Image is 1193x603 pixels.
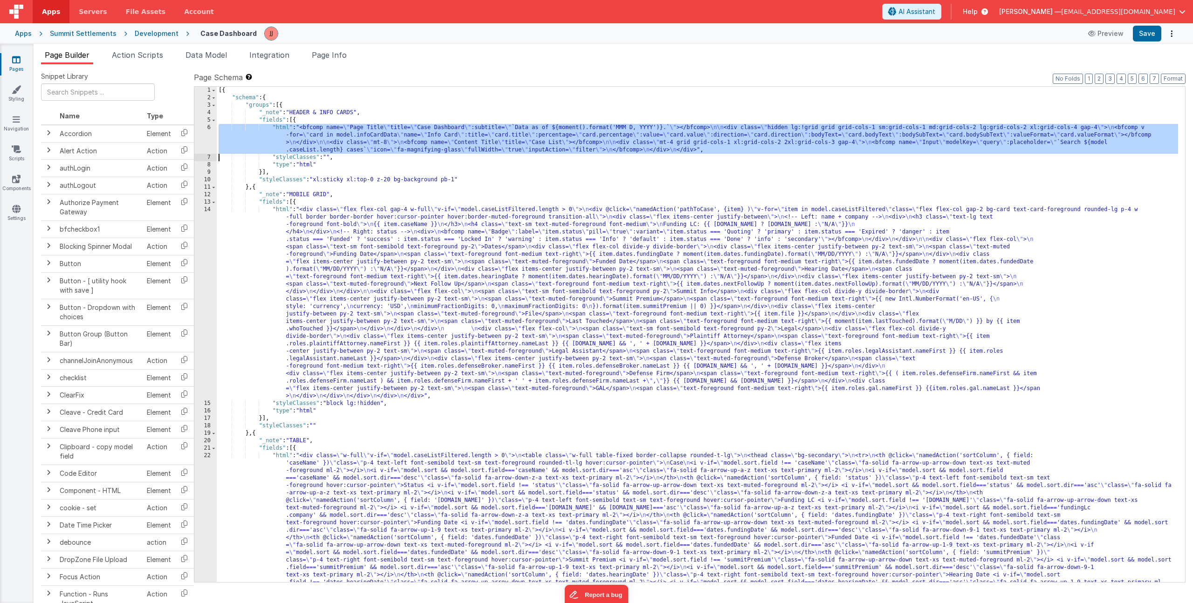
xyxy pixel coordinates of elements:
[1117,74,1126,84] button: 4
[143,220,175,238] td: Element
[50,29,117,38] div: Summit Settlements
[194,430,217,437] div: 19
[135,29,178,38] div: Development
[1095,74,1104,84] button: 2
[42,7,60,16] span: Apps
[56,238,143,255] td: Blocking Spinner Modal
[56,516,143,534] td: Date Time Picker
[143,255,175,272] td: Element
[194,437,217,445] div: 20
[1128,74,1137,84] button: 5
[1165,27,1178,40] button: Options
[56,220,143,238] td: bfcheckbox1
[143,159,175,177] td: Action
[147,112,163,120] span: Type
[56,482,143,499] td: Component - HTML
[1150,74,1159,84] button: 7
[194,87,217,94] div: 1
[60,112,80,120] span: Name
[194,72,243,83] span: Page Schema
[143,325,175,352] td: Element
[56,299,143,325] td: Button - Dropdown with choices
[1105,74,1115,84] button: 3
[143,194,175,220] td: Element
[249,50,289,60] span: Integration
[143,534,175,551] td: action
[143,438,175,465] td: Action
[56,177,143,194] td: authLogout
[194,169,217,176] div: 9
[194,124,217,154] div: 6
[999,7,1061,16] span: [PERSON_NAME] —
[194,161,217,169] div: 8
[194,184,217,191] div: 11
[143,551,175,568] td: Element
[194,116,217,124] div: 5
[194,154,217,161] div: 7
[56,159,143,177] td: authLogin
[143,238,175,255] td: Action
[194,109,217,116] div: 4
[143,125,175,143] td: Element
[56,386,143,404] td: ClearFix
[15,29,32,38] div: Apps
[112,50,163,60] span: Action Scripts
[194,415,217,422] div: 17
[143,272,175,299] td: Element
[194,176,217,184] div: 10
[143,386,175,404] td: Element
[56,194,143,220] td: Authorize Payment Gateway
[194,422,217,430] div: 18
[41,72,88,81] span: Snippet Library
[1083,26,1129,41] button: Preview
[194,94,217,102] div: 2
[185,50,227,60] span: Data Model
[882,4,941,20] button: AI Assistant
[41,83,155,101] input: Search Snippets ...
[999,7,1186,16] button: [PERSON_NAME] — [EMAIL_ADDRESS][DOMAIN_NAME]
[1133,26,1161,41] button: Save
[194,407,217,415] div: 16
[1061,7,1175,16] span: [EMAIL_ADDRESS][DOMAIN_NAME]
[56,352,143,369] td: channelJoinAnonymous
[200,30,257,37] h4: Case Dashboard
[143,465,175,482] td: Element
[194,206,217,400] div: 14
[963,7,978,16] span: Help
[143,142,175,159] td: Action
[56,404,143,421] td: Cleave - Credit Card
[143,499,175,516] td: Action
[143,369,175,386] td: Element
[194,199,217,206] div: 13
[45,50,89,60] span: Page Builder
[194,445,217,452] div: 21
[56,369,143,386] td: checklist
[56,465,143,482] td: Code Editor
[56,325,143,352] td: Button Group (Button Bar)
[56,438,143,465] td: Clipboard - copy model field
[312,50,347,60] span: Page Info
[56,568,143,585] td: Focus Action
[1085,74,1093,84] button: 1
[143,177,175,194] td: Action
[56,421,143,438] td: Cleave Phone input
[56,142,143,159] td: Alert Action
[1053,74,1083,84] button: No Folds
[194,400,217,407] div: 15
[1138,74,1148,84] button: 6
[143,404,175,421] td: Element
[265,27,278,40] img: 67cf703950b6d9cd5ee0aacca227d490
[143,352,175,369] td: Action
[898,7,935,16] span: AI Assistant
[194,102,217,109] div: 3
[143,482,175,499] td: Element
[56,499,143,516] td: cookie - set
[143,421,175,438] td: Element
[56,551,143,568] td: DropZone File Upload
[79,7,107,16] span: Servers
[143,568,175,585] td: Action
[126,7,166,16] span: File Assets
[1161,74,1186,84] button: Format
[56,272,143,299] td: Button - [ utility hook with save ]
[56,534,143,551] td: debounce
